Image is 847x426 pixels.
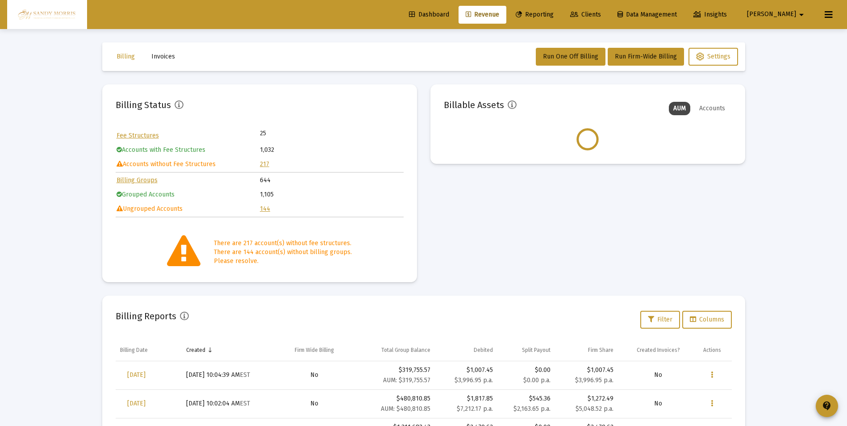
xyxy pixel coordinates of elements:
small: $5,048.52 p.a. [576,405,613,413]
a: [DATE] [120,366,153,384]
small: AUM: $480,810.85 [381,405,430,413]
span: [DATE] [127,371,146,379]
a: 217 [260,160,269,168]
span: Run Firm-Wide Billing [615,53,677,60]
div: There are 144 account(s) without billing groups. [214,248,352,257]
div: $1,817.85 [439,394,493,403]
div: No [622,371,694,380]
div: Created Invoices? [637,347,680,354]
td: 25 [260,129,331,138]
a: Billing Groups [117,176,158,184]
span: Data Management [618,11,677,18]
span: Columns [690,316,724,323]
div: [DATE] 10:02:04 AM [186,399,270,408]
span: Clients [570,11,601,18]
a: Dashboard [402,6,456,24]
span: Settings [696,53,730,60]
a: Fee Structures [117,132,159,139]
a: Data Management [610,6,684,24]
small: EST [240,400,250,407]
small: EST [240,371,250,379]
div: $480,810.85 [359,394,430,413]
td: Ungrouped Accounts [117,202,259,216]
span: Insights [693,11,727,18]
td: Column Firm Share [555,339,618,361]
div: $545.36 [502,394,551,413]
td: 644 [260,174,403,187]
button: [PERSON_NAME] [736,5,818,23]
div: There are 217 account(s) without fee structures. [214,239,352,248]
button: Run One Off Billing [536,48,605,66]
td: Column Created Invoices? [618,339,699,361]
a: [DATE] [120,395,153,413]
div: Firm Share [588,347,613,354]
small: $7,212.17 p.a. [457,405,493,413]
a: Clients [563,6,608,24]
div: Debited [474,347,493,354]
td: 1,105 [260,188,403,201]
div: Accounts [695,102,730,115]
a: 144 [260,205,270,213]
td: Column Created [182,339,275,361]
mat-icon: contact_support [822,401,832,411]
div: No [280,371,350,380]
td: Accounts with Fee Structures [117,143,259,157]
small: $2,163.65 p.a. [513,405,551,413]
a: Insights [686,6,734,24]
small: AUM: $319,755.57 [383,376,430,384]
h2: Billing Status [116,98,171,112]
span: Dashboard [409,11,449,18]
mat-icon: arrow_drop_down [796,6,807,24]
span: Revenue [466,11,499,18]
td: Column Firm Wide Billing [275,339,355,361]
td: Grouped Accounts [117,188,259,201]
td: Column Debited [435,339,497,361]
div: Billing Date [120,347,148,354]
div: $319,755.57 [359,366,430,385]
td: Accounts without Fee Structures [117,158,259,171]
span: Run One Off Billing [543,53,598,60]
span: Invoices [151,53,175,60]
h2: Billable Assets [444,98,504,112]
button: Columns [682,311,732,329]
div: Please resolve. [214,257,352,266]
td: Column Actions [699,339,732,361]
div: No [280,399,350,408]
button: Settings [688,48,738,66]
span: Filter [648,316,672,323]
small: $3,996.95 p.a. [455,376,493,384]
span: Billing [117,53,135,60]
div: $0.00 [502,366,551,385]
div: No [622,399,694,408]
div: $1,007.45 [439,366,493,375]
button: Run Firm-Wide Billing [608,48,684,66]
td: Column Total Group Balance [354,339,435,361]
a: Revenue [459,6,506,24]
div: $1,007.45 [559,366,613,375]
a: Reporting [509,6,561,24]
button: Filter [640,311,680,329]
small: $0.00 p.a. [523,376,551,384]
span: [PERSON_NAME] [747,11,796,18]
td: Column Split Payout [497,339,555,361]
button: Invoices [144,48,182,66]
div: Firm Wide Billing [295,347,334,354]
div: [DATE] 10:04:39 AM [186,371,270,380]
td: 1,032 [260,143,403,157]
div: AUM [669,102,690,115]
img: Dashboard [14,6,80,24]
small: $3,996.95 p.a. [575,376,613,384]
td: Column Billing Date [116,339,182,361]
h2: Billing Reports [116,309,176,323]
div: Created [186,347,205,354]
span: [DATE] [127,400,146,407]
div: Total Group Balance [381,347,430,354]
span: Reporting [516,11,554,18]
div: $1,272.49 [559,394,613,403]
button: Billing [109,48,142,66]
div: Actions [703,347,721,354]
div: Split Payout [522,347,551,354]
